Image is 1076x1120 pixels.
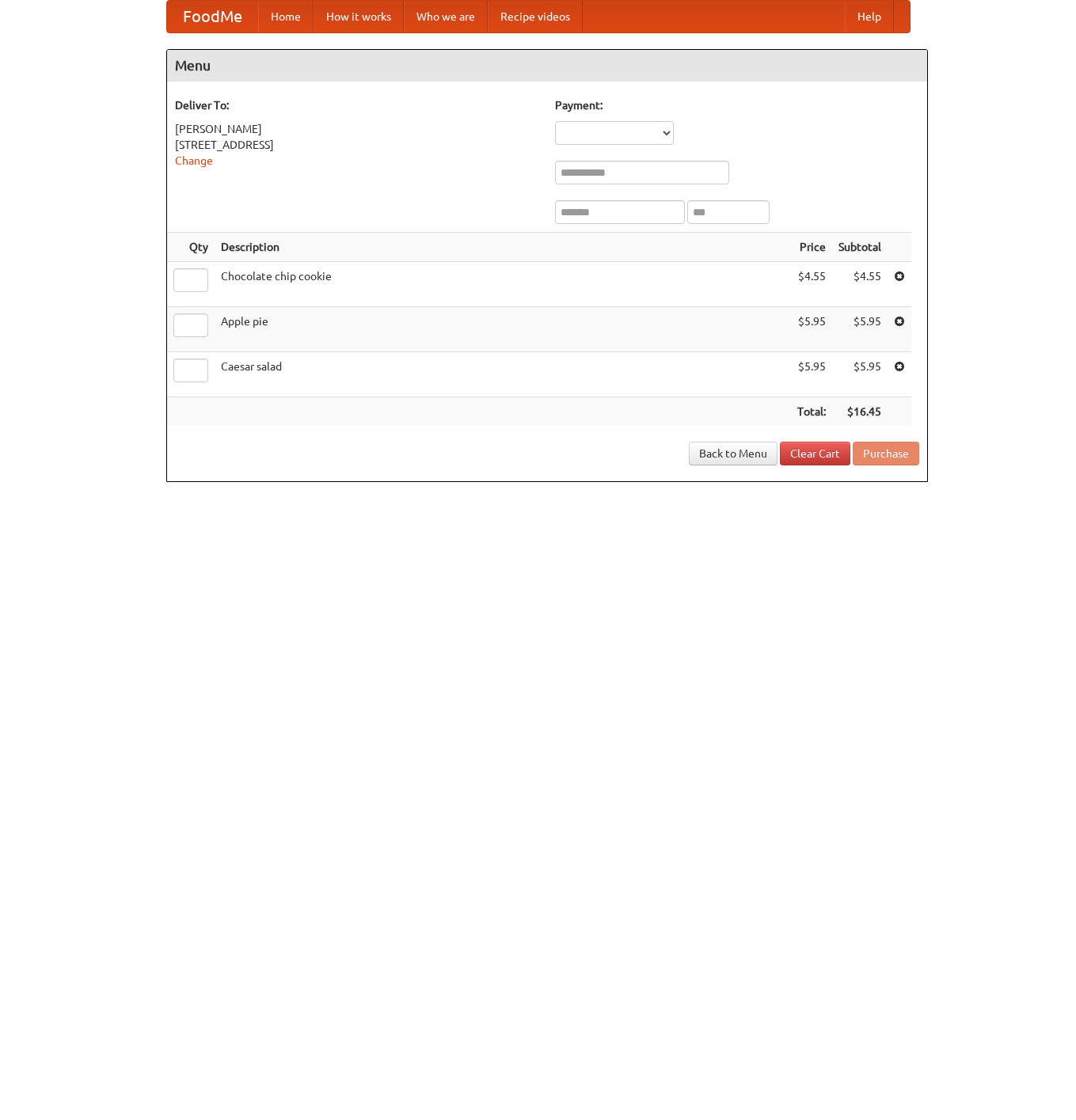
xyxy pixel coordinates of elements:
[488,1,583,32] a: Recipe videos
[215,262,791,307] td: Chocolate chip cookie
[832,397,888,427] th: $16.45
[314,1,404,32] a: How it works
[791,262,832,307] td: $4.55
[791,233,832,262] th: Price
[215,307,791,352] td: Apple pie
[404,1,488,32] a: Who we are
[167,1,258,32] a: FoodMe
[689,442,778,465] a: Back to Menu
[791,307,832,352] td: $5.95
[845,1,894,32] a: Help
[167,233,215,262] th: Qty
[832,233,888,262] th: Subtotal
[215,233,791,262] th: Description
[780,442,850,465] a: Clear Cart
[853,442,919,465] button: Purchase
[832,307,888,352] td: $5.95
[832,352,888,397] td: $5.95
[832,262,888,307] td: $4.55
[175,154,213,167] a: Change
[215,352,791,397] td: Caesar salad
[167,50,927,82] h4: Menu
[791,352,832,397] td: $5.95
[555,97,919,113] h5: Payment:
[175,121,539,137] div: [PERSON_NAME]
[175,137,539,153] div: [STREET_ADDRESS]
[258,1,314,32] a: Home
[175,97,539,113] h5: Deliver To:
[791,397,832,427] th: Total:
